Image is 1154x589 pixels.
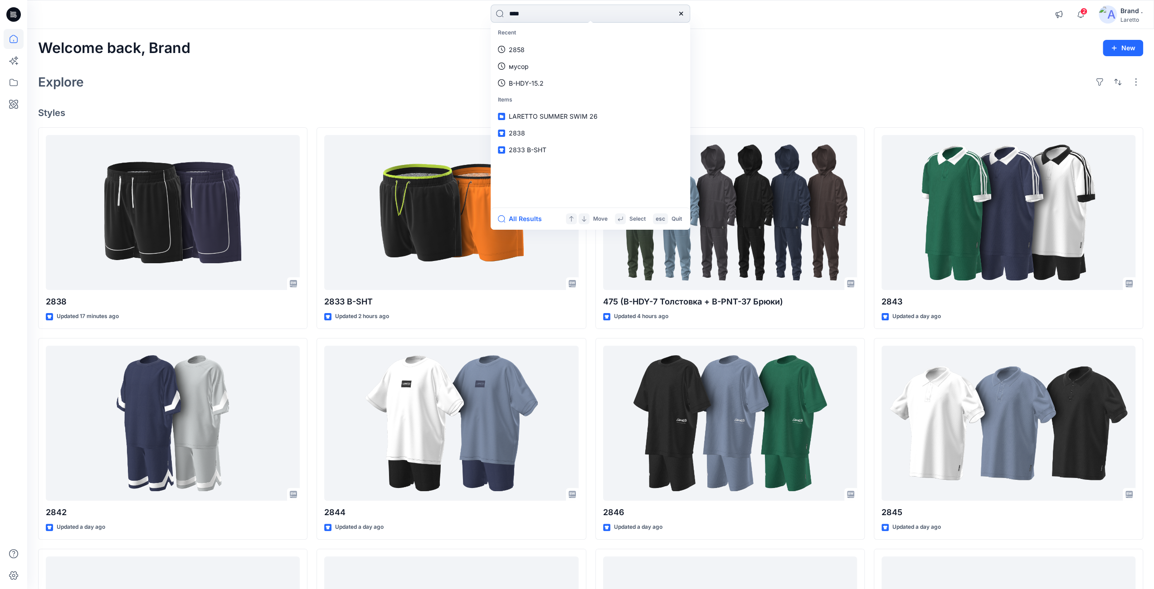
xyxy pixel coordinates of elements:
a: 2858 [492,41,688,58]
a: мусор [492,58,688,75]
p: Items [492,92,688,108]
p: 2838 [46,295,300,308]
span: LARETTO SUMMER SWIM 26 [509,112,598,120]
a: LARETTO SUMMER SWIM 26 [492,108,688,125]
p: 2846 [603,506,857,519]
img: avatar [1099,5,1117,24]
a: 2838 [46,135,300,290]
p: 2843 [881,295,1135,308]
a: 2833 B-SHT [324,135,578,290]
a: 2838 [492,125,688,141]
p: Quit [672,214,682,224]
p: 2842 [46,506,300,519]
p: Updated 2 hours ago [335,312,389,321]
p: Move [593,214,608,224]
a: 2842 [46,346,300,501]
span: 2833 B-SHT [509,146,546,154]
h2: Welcome back, Brand [38,40,190,57]
a: 2833 B-SHT [492,141,688,158]
a: 2845 [881,346,1135,501]
p: Recent [492,24,688,41]
a: 2846 [603,346,857,501]
div: Laretto [1120,16,1143,23]
p: Updated a day ago [335,522,384,532]
p: 2845 [881,506,1135,519]
p: Updated a day ago [614,522,662,532]
p: 475 (B-HDY-7 Толстовка + B-PNT-37 Брюки) [603,295,857,308]
p: Select [629,214,646,224]
p: Updated 17 minutes ago [57,312,119,321]
p: 2844 [324,506,578,519]
p: 2858 [509,45,525,54]
p: Updated a day ago [892,312,941,321]
p: B-HDY-15.2 [509,78,544,88]
h2: Explore [38,75,84,89]
button: All Results [498,213,548,224]
a: 475 (B-HDY-7 Толстовка + B-PNT-37 Брюки) [603,135,857,290]
div: Brand . [1120,5,1143,16]
a: 2843 [881,135,1135,290]
p: 2833 B-SHT [324,295,578,308]
span: 2838 [509,129,525,137]
a: B-HDY-15.2 [492,75,688,92]
span: 2 [1080,8,1087,15]
p: Updated 4 hours ago [614,312,668,321]
button: New [1103,40,1143,56]
p: esc [656,214,665,224]
p: мусор [509,62,529,71]
h4: Styles [38,107,1143,118]
a: 2844 [324,346,578,501]
p: Updated a day ago [892,522,941,532]
p: Updated a day ago [57,522,105,532]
